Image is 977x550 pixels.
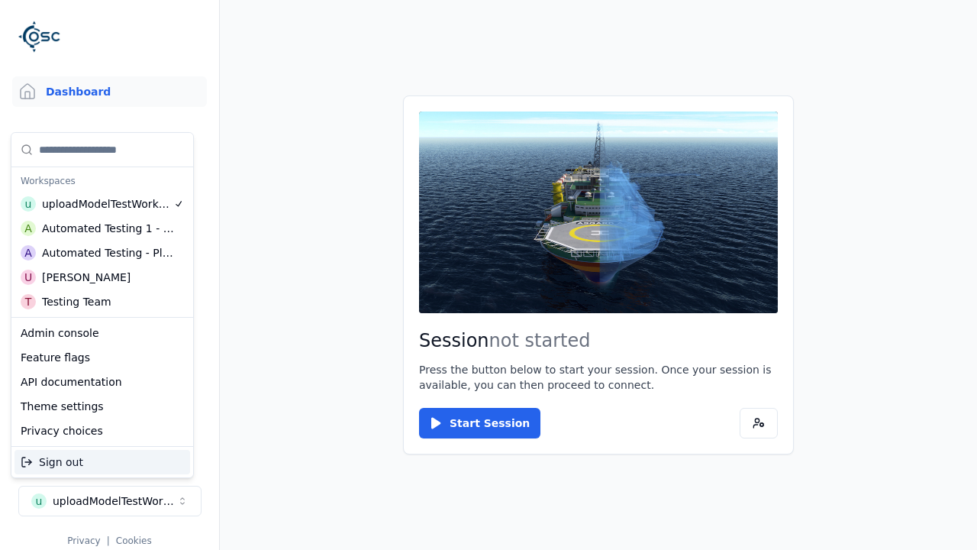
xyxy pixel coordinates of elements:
div: Suggestions [11,133,193,317]
div: Suggestions [11,447,193,477]
div: Testing Team [42,294,111,309]
div: Automated Testing 1 - Playwright [42,221,175,236]
div: U [21,270,36,285]
div: Workspaces [15,170,190,192]
div: Sign out [15,450,190,474]
div: Feature flags [15,345,190,370]
div: Privacy choices [15,419,190,443]
div: [PERSON_NAME] [42,270,131,285]
div: Automated Testing - Playwright [42,245,174,260]
div: u [21,196,36,212]
div: Theme settings [15,394,190,419]
div: A [21,221,36,236]
div: Admin console [15,321,190,345]
div: API documentation [15,370,190,394]
div: A [21,245,36,260]
div: Suggestions [11,318,193,446]
div: uploadModelTestWorkspace [42,196,173,212]
div: T [21,294,36,309]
